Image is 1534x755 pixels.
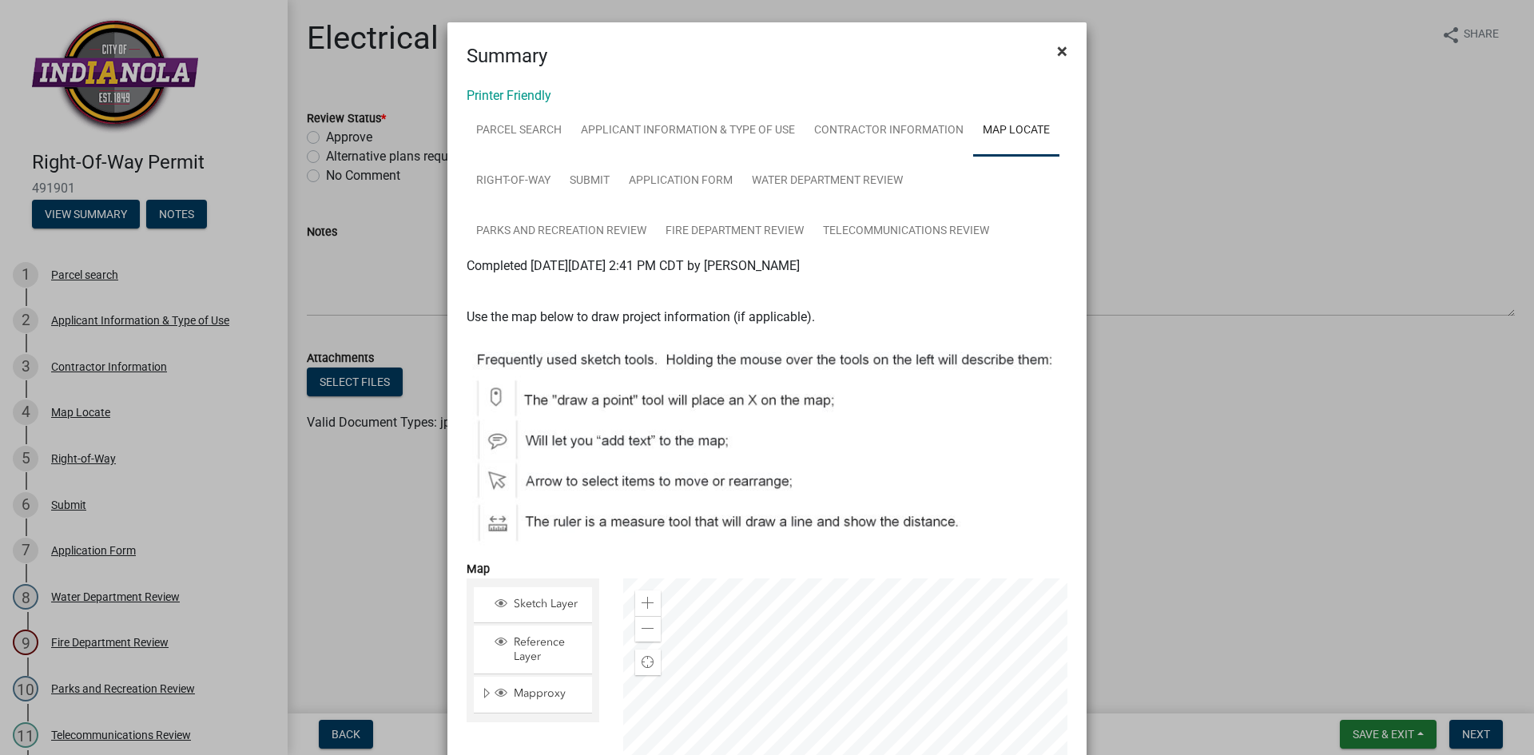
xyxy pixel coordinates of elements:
div: Mapproxy [492,686,586,702]
li: Mapproxy [474,677,592,713]
span: Completed [DATE][DATE] 2:41 PM CDT by [PERSON_NAME] [467,258,800,273]
a: Right-of-Way [467,156,560,207]
span: Sketch Layer [510,597,586,611]
a: Fire Department Review [656,206,813,257]
div: Reference Layer [492,635,586,664]
span: × [1057,40,1067,62]
div: Find my location [635,650,661,675]
ul: Layer List [472,583,594,718]
a: Water Department Review [742,156,912,207]
div: Sketch Layer [492,597,586,613]
a: Parcel search [467,105,571,157]
button: Close [1044,29,1080,74]
a: Printer Friendly [467,88,551,103]
li: Sketch Layer [474,587,592,623]
span: Mapproxy [510,686,586,701]
a: Application Form [619,156,742,207]
div: Zoom out [635,616,661,642]
li: Reference Layer [474,626,592,674]
span: Expand [480,686,492,703]
label: Map [467,564,490,575]
a: Parks and Recreation Review [467,206,656,257]
img: Map_Tools_2fdb9486-cf8f-4cbf-98eb-84a2d70bc538.JPG [467,340,1067,546]
a: Applicant Information & Type of Use [571,105,805,157]
a: Map Locate [973,105,1059,157]
p: Use the map below to draw project information (if applicable). [467,308,1067,327]
a: Telecommunications Review [813,206,999,257]
span: Reference Layer [510,635,586,664]
a: Contractor Information [805,105,973,157]
a: Submit [560,156,619,207]
h4: Summary [467,42,547,70]
div: Zoom in [635,590,661,616]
